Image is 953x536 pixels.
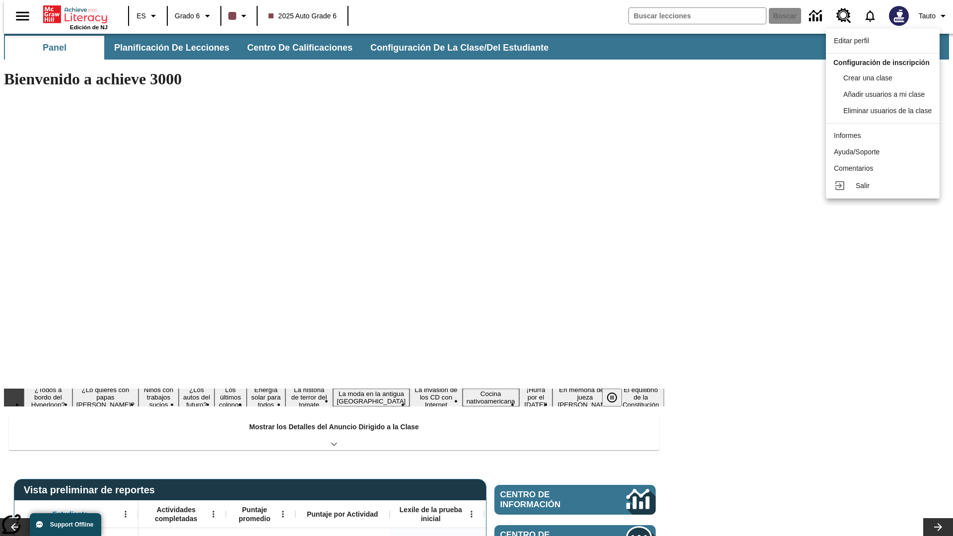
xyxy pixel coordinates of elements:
[834,37,869,45] span: Editar perfil
[833,59,930,67] span: Configuración de inscripción
[843,74,892,82] span: Crear una clase
[834,132,861,139] span: Informes
[843,107,932,115] span: Eliminar usuarios de la clase
[834,148,880,156] span: Ayuda/Soporte
[856,182,870,190] span: Salir
[834,164,873,172] span: Comentarios
[843,90,925,98] span: Añadir usuarios a mi clase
